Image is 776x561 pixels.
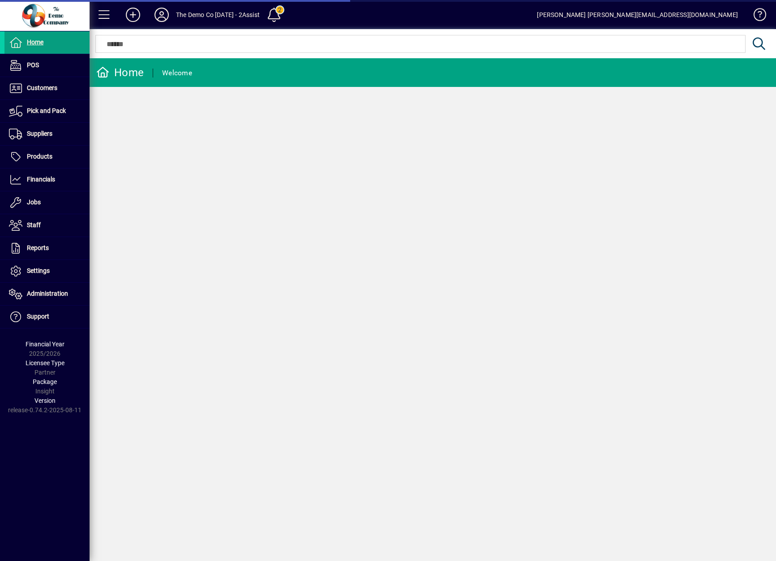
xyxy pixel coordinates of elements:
[4,100,90,122] a: Pick and Pack
[96,65,144,80] div: Home
[27,39,43,46] span: Home
[27,221,41,229] span: Staff
[27,61,39,69] span: POS
[119,7,147,23] button: Add
[176,8,260,22] div: The Demo Co [DATE] - 2Assist
[27,84,57,91] span: Customers
[27,313,49,320] span: Support
[27,176,55,183] span: Financials
[33,378,57,385] span: Package
[4,168,90,191] a: Financials
[27,107,66,114] span: Pick and Pack
[34,397,56,404] span: Version
[4,306,90,328] a: Support
[26,341,64,348] span: Financial Year
[27,290,68,297] span: Administration
[27,244,49,251] span: Reports
[27,153,52,160] span: Products
[162,66,192,80] div: Welcome
[27,267,50,274] span: Settings
[4,77,90,99] a: Customers
[4,283,90,305] a: Administration
[27,130,52,137] span: Suppliers
[4,54,90,77] a: POS
[537,8,738,22] div: [PERSON_NAME] [PERSON_NAME][EMAIL_ADDRESS][DOMAIN_NAME]
[4,123,90,145] a: Suppliers
[4,260,90,282] a: Settings
[4,191,90,214] a: Jobs
[4,237,90,259] a: Reports
[747,2,765,31] a: Knowledge Base
[26,359,64,367] span: Licensee Type
[4,214,90,237] a: Staff
[147,7,176,23] button: Profile
[27,199,41,206] span: Jobs
[4,146,90,168] a: Products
